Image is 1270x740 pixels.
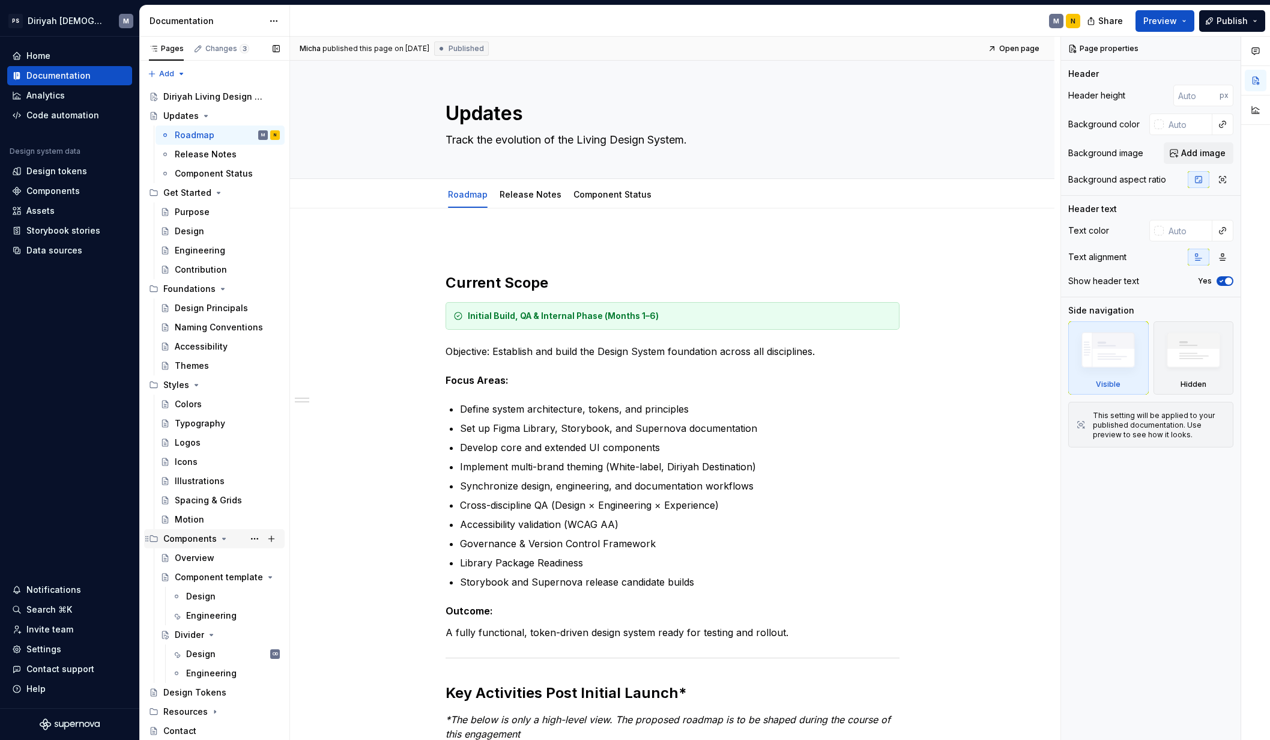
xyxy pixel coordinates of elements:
[175,168,253,180] div: Component Status
[443,130,897,150] textarea: Track the evolution of the Living Design System.
[446,344,900,387] p: Objective: Establish and build the Design System foundation across all disciplines.
[468,311,659,321] strong: Initial Build, QA & Internal Phase (Months 1–6)
[175,514,204,526] div: Motion
[1096,380,1120,389] div: Visible
[156,299,285,318] a: Design Principals
[1198,276,1212,286] label: Yes
[163,687,226,699] div: Design Tokens
[186,667,237,679] div: Engineering
[7,660,132,679] button: Contact support
[1154,321,1234,395] div: Hidden
[7,66,132,85] a: Documentation
[175,398,202,410] div: Colors
[1053,16,1059,26] div: M
[26,185,80,197] div: Components
[175,494,242,506] div: Spacing & Grids
[156,625,285,644] a: Divider
[26,89,65,102] div: Analytics
[163,533,217,545] div: Components
[1135,10,1194,32] button: Preview
[460,421,900,435] p: Set up Figma Library, Storybook, and Supernova documentation
[156,260,285,279] a: Contribution
[175,225,204,237] div: Design
[1181,380,1206,389] div: Hidden
[300,44,321,53] span: Micha
[26,50,50,62] div: Home
[7,241,132,260] a: Data sources
[175,475,225,487] div: Illustrations
[322,44,429,53] div: published this page on [DATE]
[167,606,285,625] a: Engineering
[26,604,72,616] div: Search ⌘K
[167,644,285,664] a: DesignOD
[1068,203,1117,215] div: Header text
[163,110,199,122] div: Updates
[144,106,285,126] a: Updates
[443,99,897,128] textarea: Updates
[1068,89,1125,102] div: Header height
[40,718,100,730] svg: Supernova Logo
[144,183,285,202] div: Get Started
[1068,68,1099,80] div: Header
[10,147,80,156] div: Design system data
[163,283,216,295] div: Foundations
[460,536,900,551] p: Governance & Version Control Framework
[446,605,493,617] strong: Outcome:
[163,706,208,718] div: Resources
[156,337,285,356] a: Accessibility
[144,375,285,395] div: Styles
[123,16,129,26] div: M
[144,87,285,106] a: Diriyah Living Design System
[500,189,561,199] a: Release Notes
[156,318,285,337] a: Naming Conventions
[156,510,285,529] a: Motion
[156,472,285,491] a: Illustrations
[156,548,285,568] a: Overview
[26,70,91,82] div: Documentation
[1164,142,1233,164] button: Add image
[156,222,285,241] a: Design
[156,491,285,510] a: Spacing & Grids
[163,725,196,737] div: Contact
[443,181,492,207] div: Roadmap
[28,15,104,27] div: Diriyah [DEMOGRAPHIC_DATA]
[446,274,548,291] strong: Current Scope
[449,44,484,53] span: Published
[1143,15,1177,27] span: Preview
[7,106,132,125] a: Code automation
[175,360,209,372] div: Themes
[446,684,687,702] strong: Key Activities Post Initial Launch*
[26,225,100,237] div: Storybook stories
[999,44,1039,53] span: Open page
[26,109,99,121] div: Code automation
[205,44,249,53] div: Changes
[149,44,184,53] div: Pages
[156,395,285,414] a: Colors
[156,414,285,433] a: Typography
[144,529,285,548] div: Components
[26,205,55,217] div: Assets
[1081,10,1131,32] button: Share
[26,683,46,695] div: Help
[7,86,132,105] a: Analytics
[167,664,285,683] a: Engineering
[26,663,94,675] div: Contact support
[175,417,225,429] div: Typography
[1068,275,1139,287] div: Show header text
[7,46,132,65] a: Home
[1068,305,1134,317] div: Side navigation
[261,129,265,141] div: M
[1220,91,1229,100] p: px
[2,8,137,34] button: PSDiriyah [DEMOGRAPHIC_DATA]M
[7,679,132,699] button: Help
[460,517,900,532] p: Accessibility validation (WCAG AA)
[460,459,900,474] p: Implement multi-brand theming (White-label, Diriyah Destination)
[1173,85,1220,106] input: Auto
[273,648,278,660] div: OD
[175,302,248,314] div: Design Principals
[460,479,900,493] p: Synchronize design, engineering, and documentation workflows
[460,498,900,512] p: Cross-discipline QA (Design × Engineering × Experience)
[156,568,285,587] a: Component template
[150,15,263,27] div: Documentation
[156,356,285,375] a: Themes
